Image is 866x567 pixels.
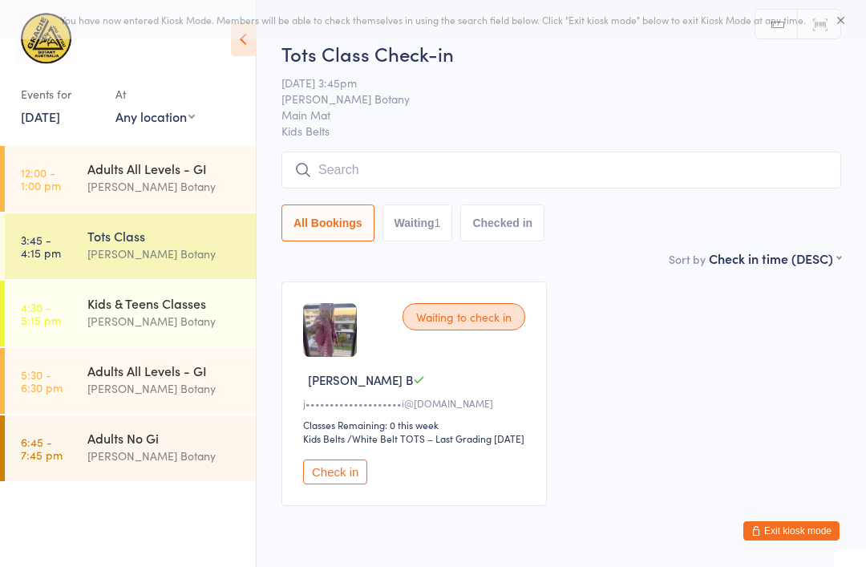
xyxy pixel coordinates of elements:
[87,312,242,330] div: [PERSON_NAME] Botany
[5,348,256,414] a: 5:30 -6:30 pmAdults All Levels - GI[PERSON_NAME] Botany
[87,429,242,447] div: Adults No Gi
[21,368,63,394] time: 5:30 - 6:30 pm
[281,75,816,91] span: [DATE] 3:45pm
[303,418,530,431] div: Classes Remaining: 0 this week
[303,396,530,410] div: j••••••••••••••••••••i@[DOMAIN_NAME]
[5,415,256,481] a: 6:45 -7:45 pmAdults No Gi[PERSON_NAME] Botany
[709,249,841,267] div: Check in time (DESC)
[743,521,840,541] button: Exit kiosk mode
[87,294,242,312] div: Kids & Teens Classes
[115,107,195,125] div: Any location
[281,107,816,123] span: Main Mat
[115,81,195,107] div: At
[21,233,61,259] time: 3:45 - 4:15 pm
[460,205,544,241] button: Checked in
[87,245,242,263] div: [PERSON_NAME] Botany
[87,177,242,196] div: [PERSON_NAME] Botany
[669,251,706,267] label: Sort by
[281,40,841,67] h2: Tots Class Check-in
[21,435,63,461] time: 6:45 - 7:45 pm
[87,379,242,398] div: [PERSON_NAME] Botany
[87,160,242,177] div: Adults All Levels - GI
[21,166,61,192] time: 12:00 - 1:00 pm
[435,217,441,229] div: 1
[303,460,367,484] button: Check in
[87,227,242,245] div: Tots Class
[281,91,816,107] span: [PERSON_NAME] Botany
[26,13,840,26] div: You have now entered Kiosk Mode. Members will be able to check themselves in using the search fie...
[382,205,453,241] button: Waiting1
[303,431,345,445] div: Kids Belts
[5,281,256,346] a: 4:30 -5:15 pmKids & Teens Classes[PERSON_NAME] Botany
[303,303,357,357] img: image1751762161.png
[87,362,242,379] div: Adults All Levels - GI
[87,447,242,465] div: [PERSON_NAME] Botany
[5,213,256,279] a: 3:45 -4:15 pmTots Class[PERSON_NAME] Botany
[308,371,413,388] span: [PERSON_NAME] B
[21,107,60,125] a: [DATE]
[281,152,841,188] input: Search
[5,146,256,212] a: 12:00 -1:00 pmAdults All Levels - GI[PERSON_NAME] Botany
[21,301,61,326] time: 4:30 - 5:15 pm
[347,431,524,445] span: / White Belt TOTS – Last Grading [DATE]
[403,303,525,330] div: Waiting to check in
[281,205,374,241] button: All Bookings
[21,81,99,107] div: Events for
[281,123,841,139] span: Kids Belts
